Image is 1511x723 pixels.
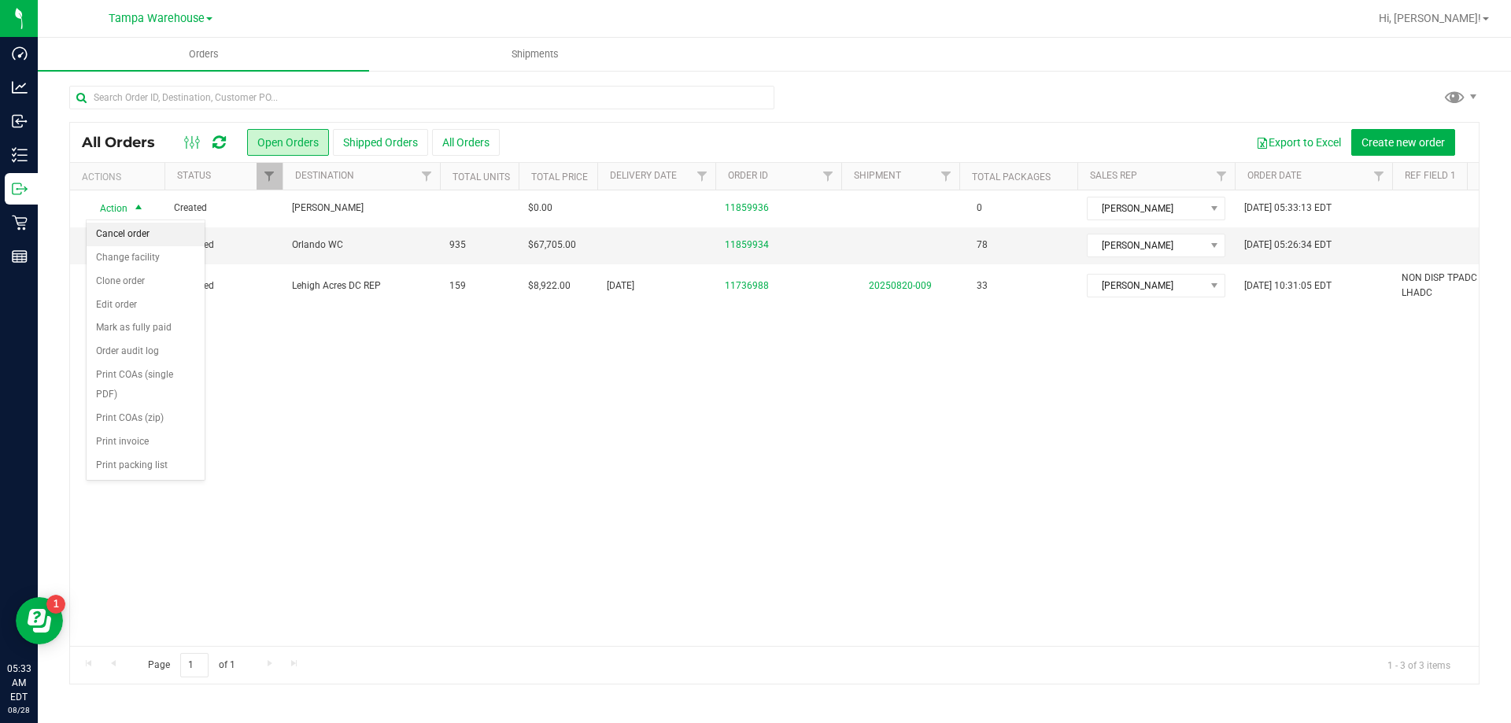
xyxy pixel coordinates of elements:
a: 11859936 [725,201,769,216]
a: Order ID [728,170,768,181]
inline-svg: Analytics [12,79,28,95]
button: Create new order [1351,129,1455,156]
span: $0.00 [528,201,552,216]
a: Filter [1366,163,1392,190]
a: 11736988 [725,279,769,293]
a: Order Date [1247,170,1302,181]
li: Mark as fully paid [87,316,205,340]
a: Total Price [531,172,588,183]
inline-svg: Inbound [12,113,28,129]
li: Print COAs (zip) [87,407,205,430]
span: Allocated [174,279,273,293]
a: Total Units [453,172,510,183]
li: Print invoice [87,430,205,454]
span: $8,922.00 [528,279,571,293]
input: Search Order ID, Destination, Customer PO... [69,86,774,109]
span: [PERSON_NAME] [1088,197,1205,219]
inline-svg: Dashboard [12,46,28,61]
li: Print COAs (single PDF) [87,363,205,407]
span: 159 [449,279,466,293]
button: Shipped Orders [333,129,428,156]
span: [DATE] 05:26:34 EDT [1244,238,1332,253]
a: Filter [1209,163,1235,190]
a: 20250820-009 [869,280,932,291]
a: Total Packages [972,172,1051,183]
a: Status [177,170,211,181]
span: NON DISP TPADC > LHADC [1402,271,1501,301]
li: Print packing list [87,454,205,478]
input: 1 [180,653,209,677]
span: [PERSON_NAME] [1088,234,1205,256]
span: Tampa Warehouse [109,12,205,25]
li: Order audit log [87,340,205,363]
span: Lehigh Acres DC REP [292,279,430,293]
a: Shipments [369,38,700,71]
p: 05:33 AM EDT [7,662,31,704]
iframe: Resource center unread badge [46,595,65,614]
a: Filter [414,163,440,190]
span: Allocated [174,238,273,253]
span: Action [86,197,128,219]
span: Page of 1 [135,653,248,677]
span: Create new order [1361,136,1445,149]
li: Edit order [87,293,205,317]
span: [DATE] [607,279,634,293]
span: 1 - 3 of 3 items [1375,653,1463,677]
a: Ref Field 1 [1405,170,1456,181]
span: Orlando WC [292,238,430,253]
a: Filter [815,163,841,190]
li: Cancel order [87,223,205,246]
span: Hi, [PERSON_NAME]! [1379,12,1481,24]
button: All Orders [432,129,500,156]
button: Open Orders [247,129,329,156]
span: Created [174,201,273,216]
span: select [129,197,149,219]
span: All Orders [82,134,171,151]
a: 11859934 [725,238,769,253]
a: Filter [689,163,715,190]
inline-svg: Outbound [12,181,28,197]
inline-svg: Inventory [12,147,28,163]
inline-svg: Reports [12,249,28,264]
a: Filter [933,163,959,190]
li: Clone order [87,270,205,293]
span: Orders [168,47,240,61]
a: Delivery Date [610,170,677,181]
span: 0 [969,197,990,219]
iframe: Resource center [16,597,63,644]
a: Filter [257,163,283,190]
span: [DATE] 10:31:05 EDT [1244,279,1332,293]
div: Actions [82,172,158,183]
span: Shipments [490,47,580,61]
span: [DATE] 05:33:13 EDT [1244,201,1332,216]
inline-svg: Retail [12,215,28,231]
p: 08/28 [7,704,31,716]
a: Destination [295,170,354,181]
button: Export to Excel [1246,129,1351,156]
li: Change facility [87,246,205,270]
span: 33 [969,275,996,297]
span: 78 [969,234,996,256]
span: [PERSON_NAME] [292,201,430,216]
span: 935 [449,238,466,253]
a: Shipment [854,170,901,181]
a: Orders [38,38,369,71]
span: [PERSON_NAME] [1088,275,1205,297]
span: $67,705.00 [528,238,576,253]
a: Sales Rep [1090,170,1137,181]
